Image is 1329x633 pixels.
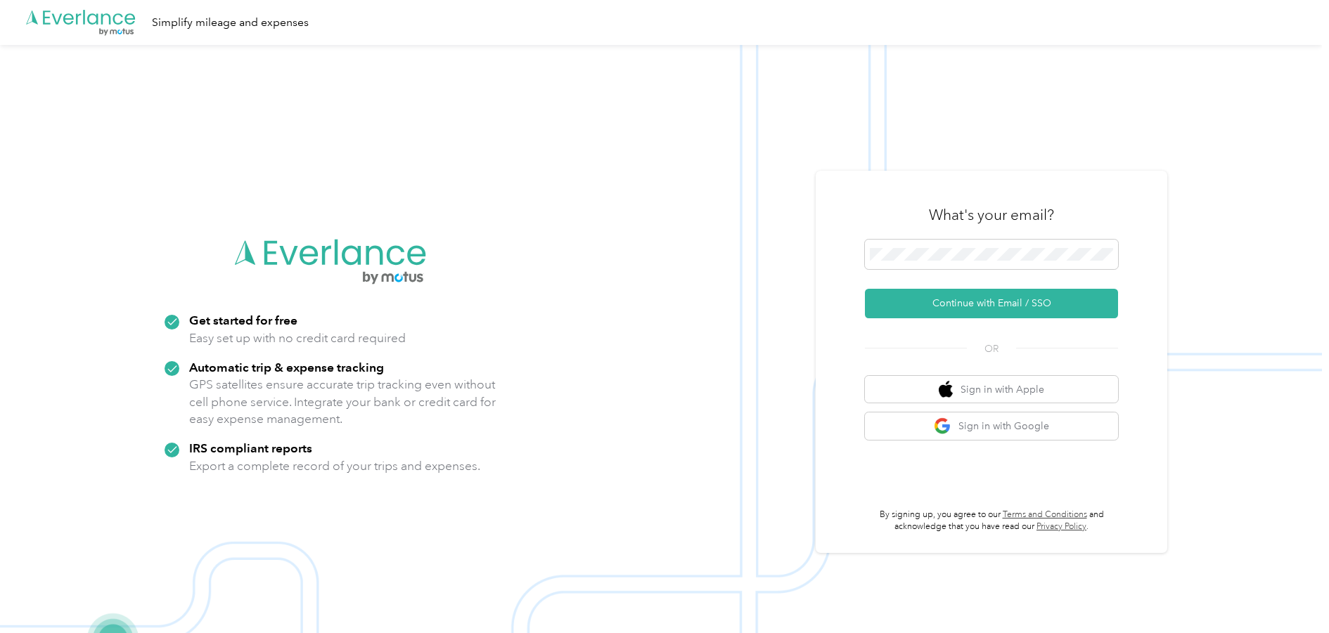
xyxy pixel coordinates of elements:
[1036,521,1086,532] a: Privacy Policy
[967,341,1016,356] span: OR
[929,205,1054,225] h3: What's your email?
[865,412,1118,440] button: google logoSign in with Google
[189,441,312,455] strong: IRS compliant reports
[865,376,1118,403] button: apple logoSign in with Apple
[189,329,406,347] p: Easy set up with no credit card required
[189,360,384,374] strong: Automatic trip & expense tracking
[934,417,951,435] img: google logo
[189,457,480,475] p: Export a complete record of your trips and expenses.
[189,376,496,428] p: GPS satellites ensure accurate trip tracking even without cell phone service. Integrate your bank...
[1003,509,1087,520] a: Terms and Conditions
[865,289,1118,318] button: Continue with Email / SSO
[1250,554,1329,633] iframe: Everlance-gr Chat Button Frame
[189,313,297,327] strong: Get started for free
[865,509,1118,533] p: By signing up, you agree to our and acknowledge that you have read our .
[152,14,309,32] div: Simplify mileage and expenses
[939,381,953,398] img: apple logo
